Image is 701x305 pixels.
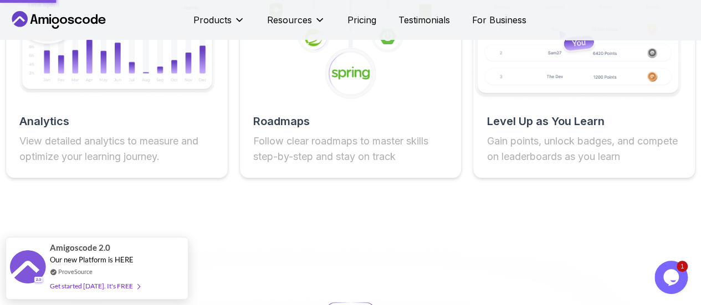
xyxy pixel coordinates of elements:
button: Products [193,13,245,35]
p: Members Area [611,10,692,30]
a: Testimonials [398,13,450,27]
p: Resources [267,13,312,27]
a: Pricing [347,13,376,27]
button: Resources [267,13,325,35]
p: Follow clear roadmaps to master skills step-by-step and stay on track [253,133,448,164]
a: For Business [472,13,526,27]
p: View detailed analytics to measure and optimize your learning journey. [19,133,214,164]
a: ProveSource [58,267,93,276]
iframe: chat widget [654,261,690,294]
a: Members Area [611,9,692,30]
span: Amigoscode 2.0 [50,241,110,254]
div: Get started [DATE]. It's FREE [50,280,140,292]
img: provesource social proof notification image [10,250,46,286]
span: Our new Platform is HERE [50,255,134,264]
p: Gain points, unlock badges, and compete on leaderboards as you learn [487,133,682,164]
p: Products [193,13,232,27]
